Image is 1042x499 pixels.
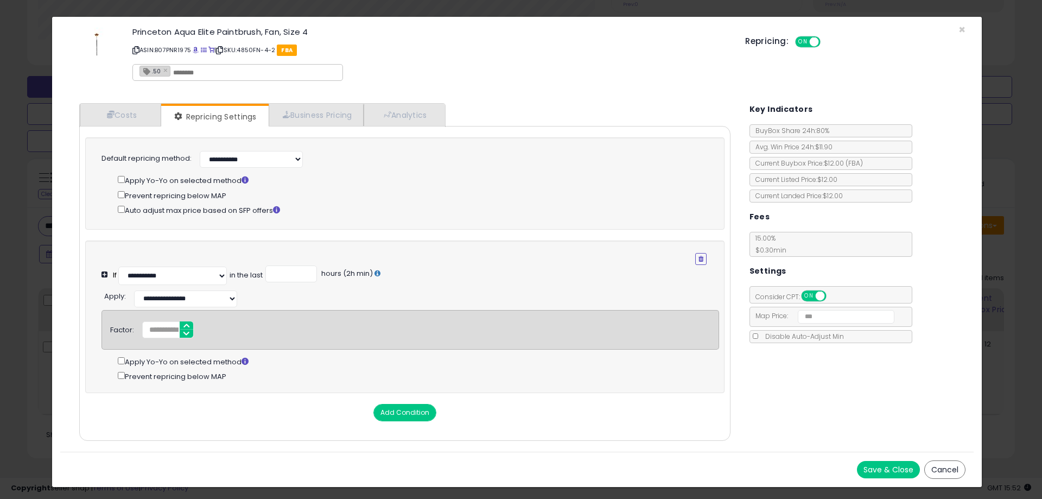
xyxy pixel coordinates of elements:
span: .50 [140,66,161,75]
h5: Settings [749,264,786,278]
h5: Key Indicators [749,103,813,116]
button: Add Condition [373,404,436,421]
a: Business Pricing [269,104,364,126]
span: $0.30 min [750,245,786,255]
button: Cancel [924,460,965,479]
div: Prevent repricing below MAP [118,189,707,201]
span: FBA [277,45,297,56]
span: ON [802,292,816,301]
span: Consider CPT: [750,292,841,301]
a: Your listing only [208,46,214,54]
span: Current Listed Price: $12.00 [750,175,837,184]
div: Auto adjust max price based on SFP offers [118,204,707,216]
span: Current Buybox Price: [750,159,863,168]
i: Remove Condition [698,256,703,262]
a: Costs [80,104,161,126]
span: Map Price: [750,311,895,320]
span: ON [796,37,810,47]
span: BuyBox Share 24h: 80% [750,126,829,135]
div: : [104,288,126,302]
span: × [958,22,965,37]
button: Save & Close [857,461,920,478]
div: Apply Yo-Yo on selected method [118,355,719,368]
a: Analytics [364,104,444,126]
span: Current Landed Price: $12.00 [750,191,843,200]
span: Apply [104,291,124,301]
img: 21itJ26VlsL._SL60_.jpg [86,28,107,60]
label: Default repricing method: [101,154,192,164]
span: hours (2h min) [320,268,373,279]
span: 15.00 % [750,233,786,255]
p: ASIN: B07PNR1975 | SKU: 4850FN-4-2 [132,41,729,59]
h3: Princeton Aqua Elite Paintbrush, Fan, Size 4 [132,28,729,36]
a: × [163,65,170,75]
span: Disable Auto-Adjust Min [760,332,844,341]
span: OFF [819,37,836,47]
div: in the last [230,270,263,281]
a: BuyBox page [193,46,199,54]
span: OFF [824,292,842,301]
a: All offer listings [201,46,207,54]
div: Apply Yo-Yo on selected method [118,174,707,186]
span: ( FBA ) [846,159,863,168]
span: Avg. Win Price 24h: $11.90 [750,142,833,151]
h5: Repricing: [745,37,789,46]
div: Factor: [110,321,134,336]
h5: Fees [749,210,770,224]
span: $12.00 [824,159,863,168]
div: Prevent repricing below MAP [118,370,719,382]
a: Repricing Settings [161,106,268,128]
